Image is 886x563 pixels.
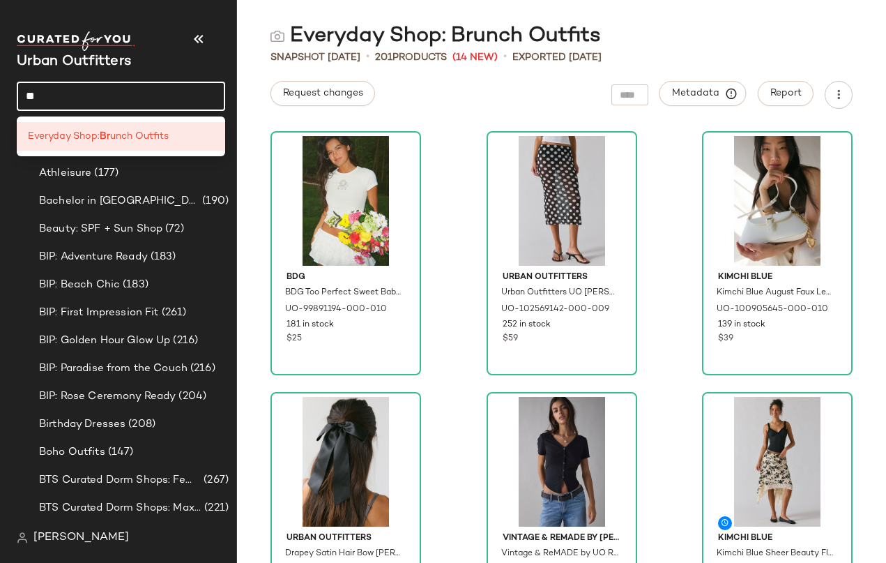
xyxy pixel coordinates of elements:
[503,271,621,284] span: Urban Outfitters
[285,287,404,299] span: BDG Too Perfect Sweet Baby Animal Graphic Baby Tee in White, Women's at Urban Outfitters
[110,129,169,144] span: unch Outfits
[491,136,632,266] img: 102569142_009_b
[501,548,620,560] span: Vintage & ReMADE by UO ReMADE By UO Remnants Ribbed Flyaway Top in Black, Women's at Urban Outfit...
[39,416,125,433] span: Birthday Dresses
[39,472,201,488] span: BTS Curated Dorm Shops: Feminine
[287,532,405,545] span: Urban Outfitters
[100,129,110,144] b: Br
[39,165,91,181] span: Athleisure
[188,361,215,377] span: (216)
[39,500,201,516] span: BTS Curated Dorm Shops: Maximalist
[270,29,284,43] img: svg%3e
[162,221,184,237] span: (72)
[199,193,229,209] span: (190)
[125,416,155,433] span: (208)
[718,333,733,345] span: $39
[17,532,28,543] img: svg%3e
[285,303,387,316] span: UO-99891194-000-010
[39,361,188,377] span: BIP: Paradise from the Couch
[758,81,814,106] button: Report
[170,333,198,349] span: (216)
[39,389,176,405] span: BIP: Rose Ceremony Ready
[503,532,621,545] span: Vintage & ReMADE by [PERSON_NAME]
[201,500,229,516] span: (221)
[33,530,129,546] span: [PERSON_NAME]
[375,50,447,65] div: Products
[718,271,837,284] span: Kimchi Blue
[270,22,601,50] div: Everyday Shop: Brunch Outfits
[659,81,747,106] button: Metadata
[717,548,835,560] span: Kimchi Blue Sheer Beauty Flocked Lace Hanky Hem Midi Skirt in Neutral, Women's at Urban Outfitters
[285,548,404,560] span: Drapey Satin Hair Bow [PERSON_NAME] in Black, Women's at Urban Outfitters
[39,193,199,209] span: Bachelor in [GEOGRAPHIC_DATA]: LP
[201,472,229,488] span: (267)
[491,397,632,527] img: 101373918_001_b
[718,319,765,331] span: 139 in stock
[287,319,334,331] span: 181 in stock
[270,50,360,65] span: Snapshot [DATE]
[366,49,369,66] span: •
[707,136,848,266] img: 100905645_010_b
[717,303,828,316] span: UO-100905645-000-010
[275,397,416,527] img: 101542983_001_b
[503,333,518,345] span: $59
[91,165,119,181] span: (177)
[105,444,134,460] span: (147)
[39,277,120,293] span: BIP: Beach Chic
[17,54,131,69] span: Current Company Name
[718,532,837,545] span: Kimchi Blue
[159,305,187,321] span: (261)
[148,249,176,265] span: (183)
[501,287,620,299] span: Urban Outfitters UO [PERSON_NAME] Sheer Mesh Polka Dot Midi Skirt in Black/White Polka Dot, Women...
[39,305,159,321] span: BIP: First Impression Fit
[512,50,602,65] p: Exported [DATE]
[39,249,148,265] span: BIP: Adventure Ready
[39,221,162,237] span: Beauty: SPF + Sun Shop
[287,333,302,345] span: $25
[501,303,609,316] span: UO-102569142-000-009
[770,88,802,99] span: Report
[503,49,507,66] span: •
[270,81,375,106] button: Request changes
[671,87,735,100] span: Metadata
[282,88,363,99] span: Request changes
[17,31,135,51] img: cfy_white_logo.C9jOOHJF.svg
[39,444,105,460] span: Boho Outfits
[375,52,392,63] span: 201
[707,397,848,527] img: 102085453_015_b
[176,389,206,405] span: (204)
[452,50,498,65] span: (14 New)
[120,277,148,293] span: (183)
[503,319,551,331] span: 252 in stock
[287,271,405,284] span: BDG
[275,136,416,266] img: 99891194_010_b
[39,333,170,349] span: BIP: Golden Hour Glow Up
[28,129,100,144] span: Everyday Shop:
[717,287,835,299] span: Kimchi Blue August Faux Leather Shoulder Bag in White, Women's at Urban Outfitters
